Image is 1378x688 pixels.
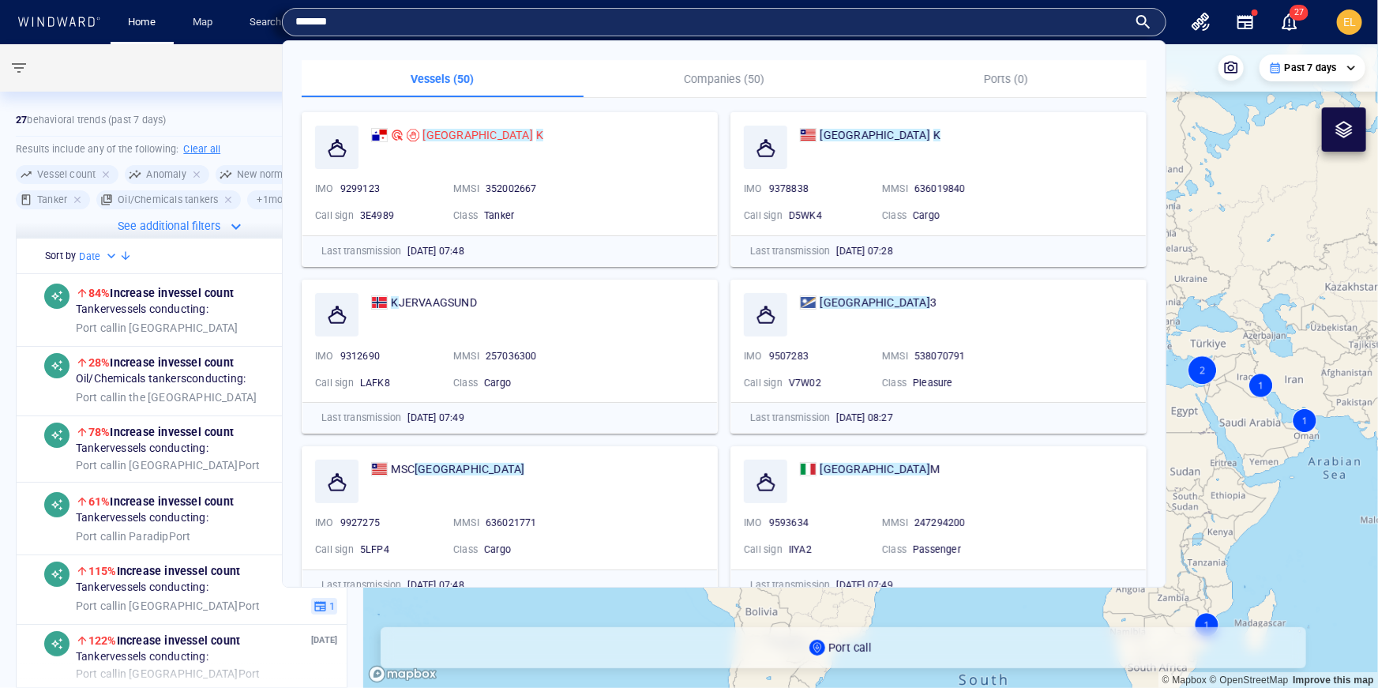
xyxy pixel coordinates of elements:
[315,209,354,223] p: Call sign
[37,192,67,208] h6: Tanker
[88,426,234,438] span: Increase in vessel count
[882,376,907,390] p: Class
[407,579,464,591] span: [DATE] 07:48
[88,426,111,438] span: 78%
[484,209,579,223] div: Tanker
[88,495,234,508] span: Increase in vessel count
[117,9,167,36] button: Home
[327,600,335,614] span: 1
[243,9,320,36] a: Search engine
[118,216,220,235] p: See additional filters
[391,129,404,141] div: T&S ODR defined risk: high risk
[820,126,941,145] span: SOFIA K
[933,129,941,141] mark: K
[88,356,234,369] span: Increase in vessel count
[321,411,401,425] p: Last transmission
[88,634,240,647] span: Increase in vessel count
[789,209,822,221] span: D5WK4
[257,192,319,208] h6: + 1 more items
[800,460,940,479] a: [GEOGRAPHIC_DATA]M
[88,495,111,508] span: 61%
[76,530,118,543] span: Port call
[453,182,479,196] p: MMSI
[88,634,117,647] span: 122%
[913,209,1008,223] div: Cargo
[391,296,398,309] mark: K
[340,517,380,528] span: 9927275
[930,463,940,476] span: M
[340,182,380,194] span: 9299123
[1293,675,1374,686] a: Map feedback
[882,543,907,557] p: Class
[79,249,100,265] h6: Date
[882,209,907,223] p: Class
[311,598,337,615] button: 1
[76,459,118,472] span: Port call
[1271,3,1309,41] button: 27
[216,165,314,184] div: New normal
[391,460,524,479] span: MSC SOFIA
[1334,6,1365,38] button: EL
[744,543,783,557] p: Call sign
[820,460,940,479] span: SOFIA M
[311,633,337,649] p: [DATE]
[371,126,543,145] a: [GEOGRAPHIC_DATA]K
[836,412,892,423] span: [DATE] 08:27
[1290,5,1309,21] span: 27
[913,543,1008,557] div: Passenger
[16,114,27,126] strong: 27
[882,516,908,530] p: MMSI
[391,463,415,476] span: MSC
[118,192,218,208] h6: Oil/Chemicals tankers
[484,543,579,557] div: Cargo
[321,244,401,258] p: Last transmission
[486,182,537,194] span: 352002667
[76,321,238,336] span: in [GEOGRAPHIC_DATA]
[340,350,380,362] span: 9312690
[76,442,208,457] span: Tanker vessels conducting:
[453,516,479,530] p: MMSI
[360,377,390,389] span: LAFK8
[744,209,783,223] p: Call sign
[76,581,208,596] span: Tanker vessels conducting:
[415,463,524,476] mark: [GEOGRAPHIC_DATA]
[37,167,96,182] h6: Vessel count
[76,321,118,334] span: Port call
[750,244,830,258] p: Last transmission
[399,296,477,309] span: JERVAAGSUND
[820,296,929,309] mark: [GEOGRAPHIC_DATA]
[96,190,241,209] div: Oil/Chemicals tankers
[828,638,871,657] p: Port call
[750,411,830,425] p: Last transmission
[789,377,821,389] span: V7W02
[360,209,394,221] span: 3E4989
[76,530,191,544] span: in Paradip Port
[321,578,401,592] p: Last transmission
[16,190,90,209] div: Tanker
[930,296,937,309] span: 3
[1311,617,1366,676] iframe: Chat
[76,651,208,665] span: Tanker vessels conducting:
[453,376,478,390] p: Class
[593,70,856,88] p: Companies (50)
[820,293,937,312] span: SOFIA 3
[180,9,231,36] button: Map
[88,356,111,369] span: 28%
[486,350,537,362] span: 257036300
[16,113,167,127] p: behavioral trends (Past 7 days)
[836,579,892,591] span: [DATE] 07:49
[88,287,234,299] span: Increase in vessel count
[391,293,476,312] span: KJERVAAGSUND
[16,137,347,162] h6: Results include any of the following:
[88,565,117,577] span: 115%
[914,350,966,362] span: 538070791
[486,517,537,528] span: 636021771
[146,167,186,182] h6: Anomaly
[360,543,389,555] span: 5LFP4
[744,349,763,363] p: IMO
[484,376,579,390] div: Cargo
[88,287,111,299] span: 84%
[914,182,966,194] span: 636019840
[750,578,830,592] p: Last transmission
[79,249,119,265] div: Date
